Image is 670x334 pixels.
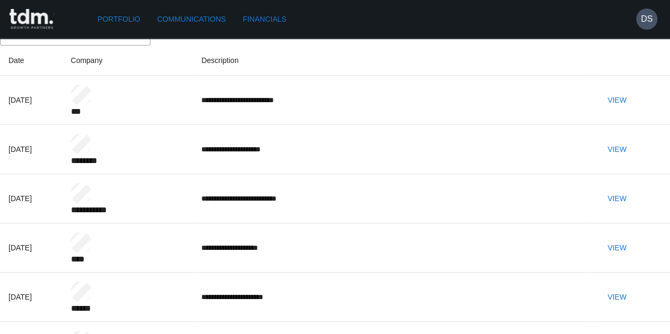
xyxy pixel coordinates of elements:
[641,13,653,25] h6: DS
[62,46,193,76] th: Company
[153,10,230,29] a: Communications
[600,189,634,209] button: View
[193,46,591,76] th: Description
[600,140,634,159] button: View
[636,8,657,30] button: DS
[93,10,145,29] a: Portfolio
[600,238,634,258] button: View
[238,10,290,29] a: Financials
[600,91,634,110] button: View
[600,287,634,307] button: View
